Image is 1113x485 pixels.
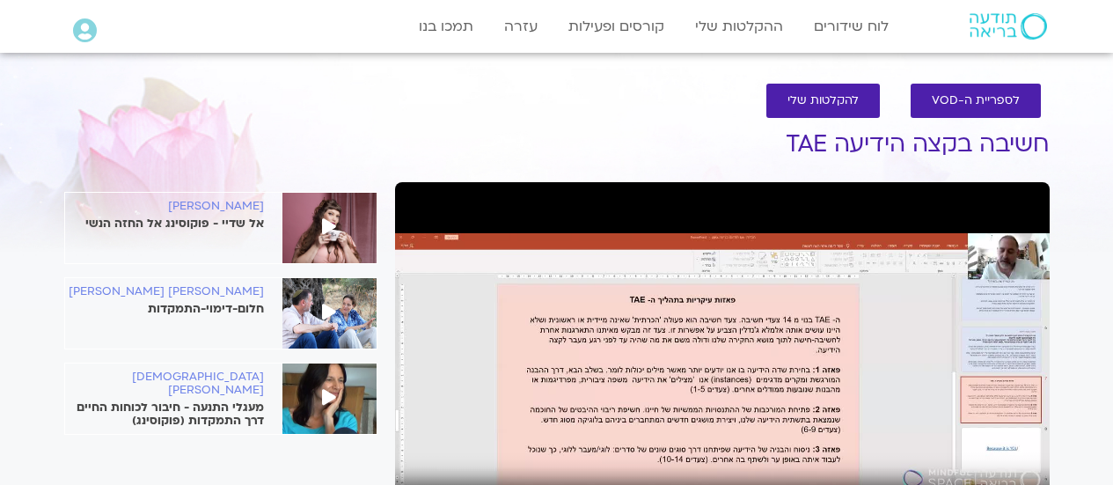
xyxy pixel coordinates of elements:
a: לוח שידורים [805,10,897,43]
a: עזרה [495,10,546,43]
h6: [PERSON_NAME] [PERSON_NAME] [65,285,264,298]
img: %D7%A4%D7%A0%D7%99%D7%A7%D7%A1-%D7%A4%D7%9F-1-scaled-1.jpg [282,193,377,263]
span: להקלטות שלי [787,94,859,107]
h6: [DEMOGRAPHIC_DATA][PERSON_NAME] [65,371,264,397]
a: [DEMOGRAPHIC_DATA][PERSON_NAME] מעגלי התנעה - חיבור לכוחות החיים דרך התמקדות (פוקוסינג) [65,371,377,428]
a: להקלטות שלי [766,84,880,118]
h1: חשיבה בקצה הידיעה TAE [395,131,1050,158]
img: תודעה בריאה [970,13,1047,40]
img: %D7%93%D7%A0%D7%94-%D7%92%D7%A0%D7%99%D7%94%D7%A8-%D7%95%D7%91%D7%A8%D7%95%D7%9A-%D7%91%D7%A8%D7%... [282,278,377,349]
a: ההקלטות שלי [686,10,792,43]
span: לספריית ה-VOD [932,94,1020,107]
a: [PERSON_NAME] [PERSON_NAME] חלום-דימוי-התמקדות [65,285,377,316]
a: קורסים ופעילות [560,10,673,43]
p: אל שדיי - פוקוסינג אל החזה הנשי [65,217,264,231]
p: חלום-דימוי-התמקדות [65,303,264,316]
h6: [PERSON_NAME] [65,200,264,213]
a: [PERSON_NAME] אל שדיי - פוקוסינג אל החזה הנשי [65,200,377,231]
img: %D7%99%D7%94%D7%95%D7%93%D7%99%D7%AA-%D7%A4%D7%99%D7%A8%D7%A1%D7%98small-3.jpg [282,364,377,434]
a: תמכו בנו [410,10,482,43]
a: לספריית ה-VOD [911,84,1041,118]
p: מעגלי התנעה - חיבור לכוחות החיים דרך התמקדות (פוקוסינג) [65,401,264,428]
